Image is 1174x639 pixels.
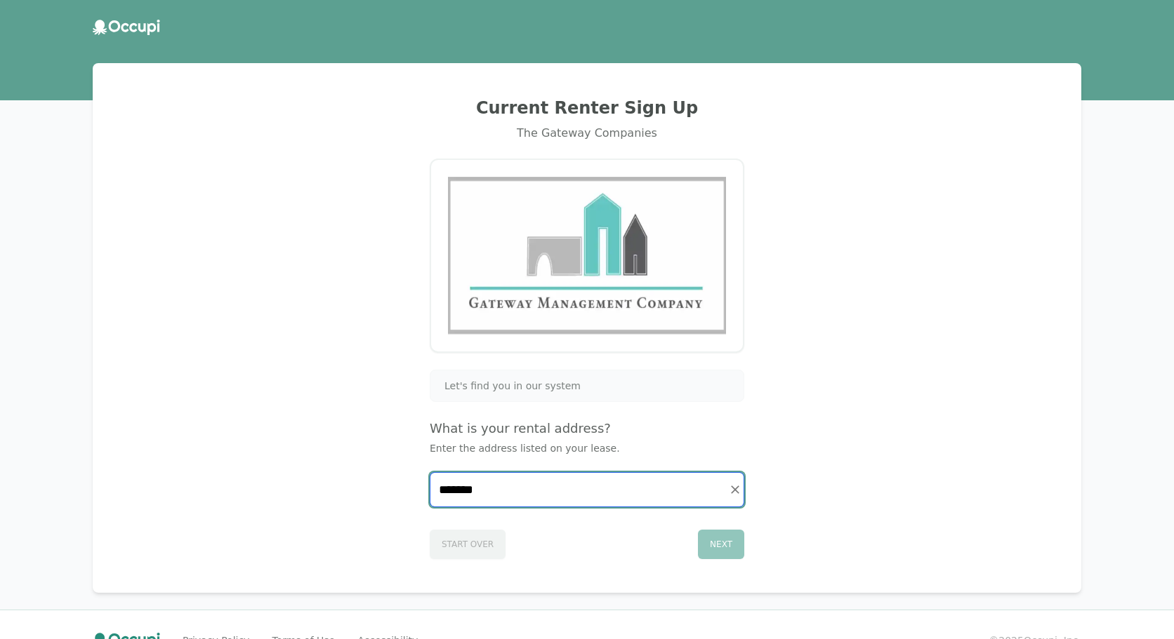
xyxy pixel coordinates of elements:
[430,441,744,455] p: Enter the address listed on your lease.
[430,419,744,438] h4: What is your rental address?
[110,125,1064,142] div: The Gateway Companies
[110,97,1064,119] h2: Current Renter Sign Up
[448,177,726,335] img: Gateway Management
[430,473,744,506] input: Start typing...
[444,379,581,393] span: Let's find you in our system
[725,480,745,499] button: Clear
